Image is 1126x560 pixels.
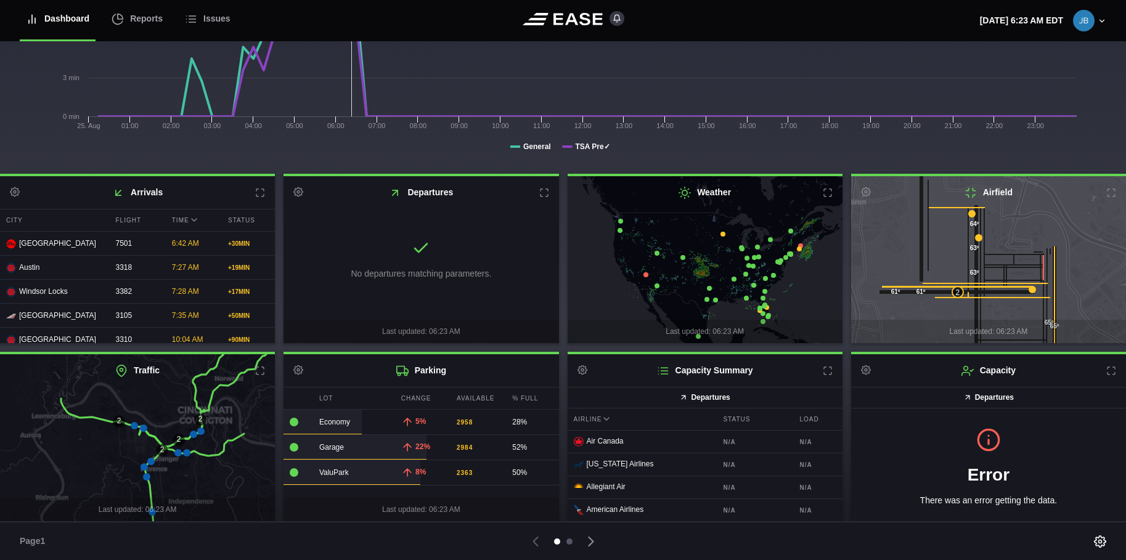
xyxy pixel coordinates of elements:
span: 5% [415,417,426,426]
text: 12:00 [574,122,592,129]
span: [GEOGRAPHIC_DATA] [19,310,96,321]
b: N/A [799,437,836,447]
text: 06:00 [327,122,345,129]
div: 2 [156,444,168,457]
b: 2958 [457,418,473,427]
text: 04:00 [245,122,262,129]
text: 17:00 [780,122,798,129]
span: 6:42 AM [172,239,199,248]
div: 2 [113,415,125,428]
b: N/A [723,506,784,515]
span: [US_STATE] Airlines [587,460,654,468]
div: Status [717,408,790,430]
span: Economy [319,418,350,426]
tspan: 3 min [63,74,80,81]
text: 05:00 [286,122,303,129]
b: N/A [799,506,836,515]
span: 10:04 AM [172,335,203,344]
h2: Weather [568,176,842,209]
div: Last updated: 06:23 AM [851,320,1126,343]
text: 22:00 [986,122,1003,129]
b: N/A [799,483,836,492]
span: [GEOGRAPHIC_DATA] [19,238,96,249]
text: 03:00 [204,122,221,129]
div: 3310 [110,328,163,351]
text: 20:00 [904,122,921,129]
span: ValuPark [319,468,349,477]
text: 19:00 [862,122,879,129]
h2: Parking [284,354,558,387]
b: N/A [799,460,836,469]
b: N/A [723,483,784,492]
div: Status [222,209,275,231]
div: 2 [173,434,185,446]
div: % Full [506,388,558,409]
tspan: 0 min [63,113,80,120]
div: Available [451,388,503,409]
text: 15:00 [698,122,715,129]
h2: Departures [284,176,558,209]
div: Change [395,388,447,409]
p: No departures matching parameters. [351,267,491,280]
text: 21:00 [945,122,962,129]
div: 2 [194,413,206,426]
div: 3382 [110,280,163,303]
text: 07:00 [369,122,386,129]
span: 8% [415,468,426,476]
tspan: TSA Pre✓ [575,142,610,151]
text: 10:00 [492,122,509,129]
div: Last updated: 06:23 AM [568,320,842,343]
span: Windsor Locks [19,286,68,297]
div: + 50 MIN [228,311,269,320]
div: 50% [512,467,552,478]
span: Garage [319,443,344,452]
h2: Capacity [851,354,1126,387]
div: Time [166,209,219,231]
div: 52% [512,442,552,453]
span: 7:27 AM [172,263,199,272]
img: 74ad5be311c8ae5b007de99f4e979312 [1073,10,1095,31]
b: 2363 [457,468,473,477]
text: 01:00 [121,122,139,129]
div: Last updated: 06:23 AM [284,498,558,521]
div: + 90 MIN [228,335,269,344]
text: 08:00 [410,122,427,129]
span: [GEOGRAPHIC_DATA] [19,334,96,345]
div: Last updated: 06:23 AM [284,320,558,343]
h2: Airfield [851,176,1126,209]
text: 02:00 [163,122,180,129]
text: 23:00 [1027,122,1044,129]
span: Allegiant Air [587,482,626,491]
h1: Error [871,462,1106,488]
div: 3318 [110,256,163,279]
div: Airline [568,408,714,430]
h2: Capacity Summary [568,354,842,387]
span: Page 1 [20,535,51,548]
text: 16:00 [739,122,756,129]
div: 3105 [110,304,163,327]
span: 7:28 AM [172,287,199,296]
div: 2 [952,286,964,298]
text: 13:00 [616,122,633,129]
div: + 30 MIN [228,239,269,248]
p: There was an error getting the data. [871,494,1106,507]
tspan: General [523,142,551,151]
text: 14:00 [656,122,674,129]
span: Austin [19,262,39,273]
div: + 19 MIN [228,263,269,272]
p: [DATE] 6:23 AM EDT [980,14,1063,27]
b: 2984 [457,443,473,452]
div: + 17 MIN [228,287,269,296]
button: Departures [851,387,1126,408]
text: 09:00 [451,122,468,129]
div: 7501 [110,232,163,255]
div: Flight [110,209,163,231]
tspan: 25. Aug [77,122,100,129]
b: N/A [723,437,784,447]
b: N/A [723,460,784,469]
text: 11:00 [533,122,550,129]
div: Load [793,408,842,430]
div: 28% [512,416,552,428]
span: 7:35 AM [172,311,199,320]
button: Departures [568,387,842,408]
